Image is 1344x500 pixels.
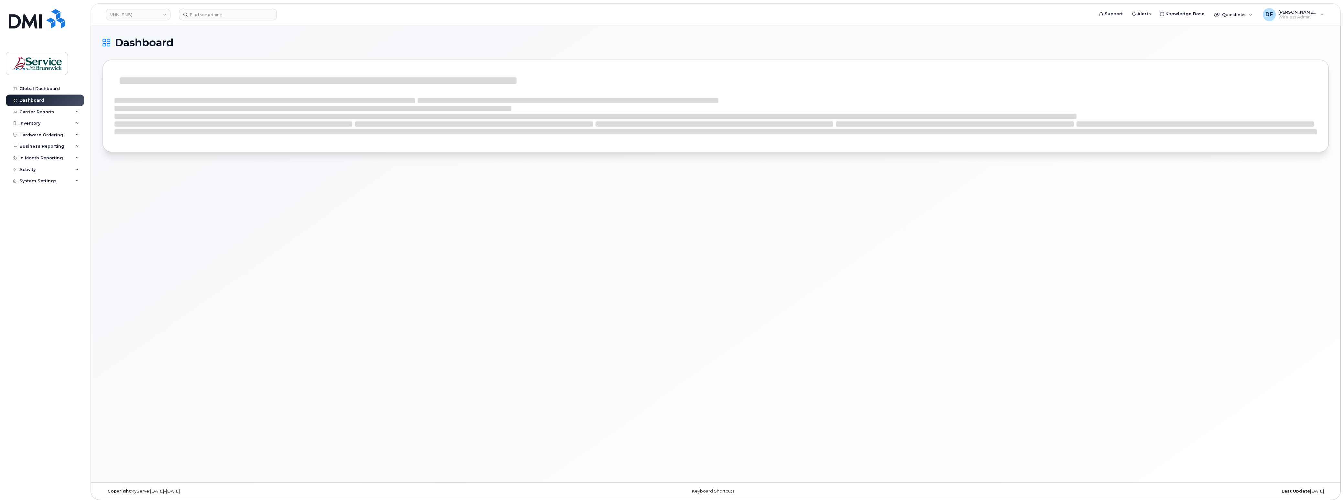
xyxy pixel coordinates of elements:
[1282,489,1310,494] strong: Last Update
[107,489,131,494] strong: Copyright
[103,489,511,494] div: MyServe [DATE]–[DATE]
[920,489,1329,494] div: [DATE]
[115,38,173,48] span: Dashboard
[692,489,734,494] a: Keyboard Shortcuts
